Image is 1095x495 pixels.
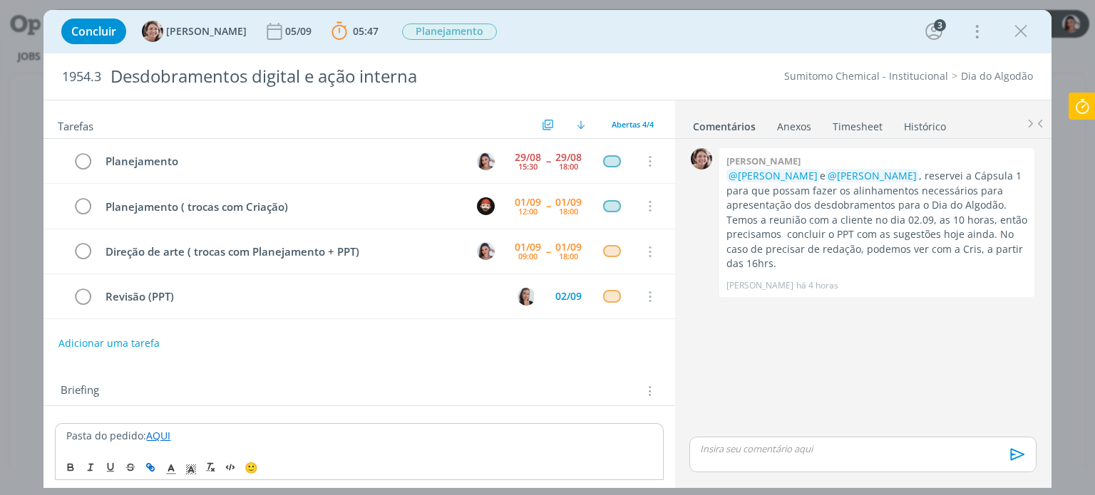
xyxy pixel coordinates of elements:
button: 🙂 [241,459,261,476]
span: @[PERSON_NAME] [828,169,917,182]
img: W [477,197,495,215]
span: Briefing [61,382,99,400]
img: arrow-down.svg [577,120,585,129]
div: 05/09 [285,26,314,36]
div: 02/09 [555,291,582,301]
a: AQUI [146,429,170,442]
span: Abertas 4/4 [612,119,654,130]
div: Planejamento ( trocas com Criação) [99,198,463,216]
span: 🙂 [245,460,258,474]
span: 05:47 [353,24,379,38]
div: 3 [934,19,946,31]
img: N [477,152,495,170]
div: 29/08 [555,152,582,162]
button: A[PERSON_NAME] [142,21,247,42]
div: Desdobramentos digital e ação interna [104,59,622,94]
div: 15:30 [518,162,538,170]
span: há 4 horas [796,279,838,292]
span: [PERSON_NAME] [166,26,247,36]
button: 05:47 [328,20,382,43]
img: N [477,242,495,260]
span: -- [546,156,550,166]
button: C [516,286,538,307]
div: Planejamento [99,152,463,170]
div: Direção de arte ( trocas com Planejamento + PPT) [99,243,463,261]
b: [PERSON_NAME] [726,155,801,167]
button: Adicionar uma tarefa [58,330,160,356]
img: A [691,148,712,170]
button: Concluir [61,19,126,44]
div: dialog [43,10,1051,488]
span: -- [546,201,550,211]
p: [PERSON_NAME] [726,279,793,292]
div: 29/08 [515,152,541,162]
div: 09:00 [518,252,538,260]
a: Histórico [903,113,947,134]
button: N [475,241,497,262]
span: Tarefas [58,116,93,133]
img: C [518,288,535,306]
div: 18:00 [559,162,578,170]
span: Planejamento [402,24,497,40]
div: Anexos [777,120,811,134]
p: Pasta do pedido: [66,429,652,443]
div: 18:00 [559,207,578,215]
div: Revisão (PPT) [99,288,504,306]
img: A [142,21,163,42]
a: Sumitomo Chemical - Institucional [784,69,948,83]
a: Comentários [692,113,756,134]
button: N [475,150,497,172]
span: Concluir [71,26,116,37]
div: 12:00 [518,207,538,215]
span: Cor do Texto [161,459,181,476]
div: 01/09 [515,242,541,252]
span: Cor de Fundo [181,459,201,476]
div: 01/09 [515,197,541,207]
button: Planejamento [401,23,498,41]
button: 3 [922,20,945,43]
button: W [475,195,497,217]
div: 01/09 [555,197,582,207]
p: e , reservei a Cápsula 1 para que possam fazer os alinhamentos necessários para apresentação dos ... [726,169,1027,212]
a: Timesheet [832,113,883,134]
p: Temos a reunião com a cliente no dia 02.09, as 10 horas, então precisamos concluir o PPT com as s... [726,213,1027,271]
a: Dia do Algodão [961,69,1033,83]
span: 1954.3 [62,69,101,85]
div: 01/09 [555,242,582,252]
span: -- [546,246,550,256]
div: 18:00 [559,252,578,260]
span: @[PERSON_NAME] [729,169,818,182]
